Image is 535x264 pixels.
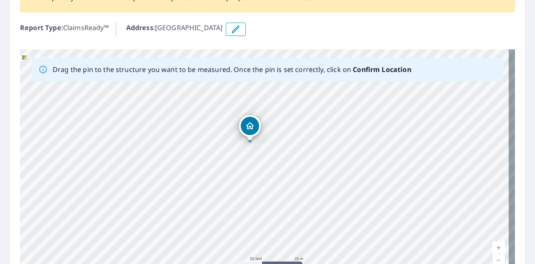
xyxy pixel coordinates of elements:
a: Current Level 19, Zoom In [492,241,505,254]
p: Drag the pin to the structure you want to be measured. Once the pin is set correctly, click on [53,64,411,74]
b: Address [126,23,153,32]
p: : [GEOGRAPHIC_DATA] [126,23,223,36]
b: Report Type [20,23,61,32]
b: Confirm Location [353,65,411,74]
div: Dropped pin, building 1, Residential property, Seals Ave Shepherd, TX 77371 [239,115,261,141]
p: : ClaimsReady™ [20,23,109,36]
